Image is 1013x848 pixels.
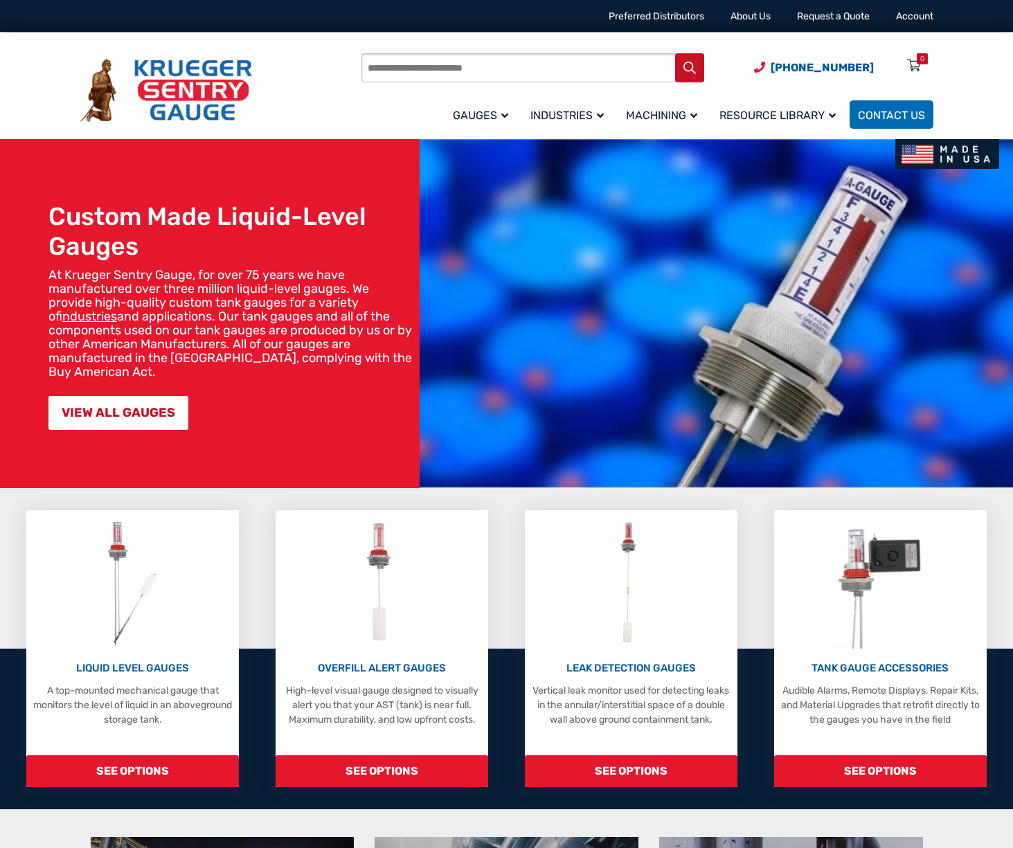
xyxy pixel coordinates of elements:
[48,268,413,379] p: At Krueger Sentry Gauge, for over 75 years we have manufactured over three million liquid-level g...
[48,396,188,430] a: VIEW ALL GAUGES
[609,10,704,22] a: Preferred Distributors
[522,98,618,131] a: Industries
[850,100,933,129] a: Contact Us
[774,510,987,787] a: Tank Gauge Accessories TANK GAUGE ACCESSORIES Audible Alarms, Remote Displays, Repair Kits, and M...
[754,59,874,76] a: Phone Number (920) 434-8860
[711,98,850,131] a: Resource Library
[532,683,730,727] p: Vertical leak monitor used for detecting leaks in the annular/interstitial space of a double wall...
[781,683,980,727] p: Audible Alarms, Remote Displays, Repair Kits, and Material Upgrades that retrofit directly to the...
[774,755,987,787] span: SEE OPTIONS
[96,517,170,649] img: Liquid Level Gauges
[80,59,252,123] img: Krueger Sentry Gauge
[525,510,737,787] a: Leak Detection Gauges LEAK DETECTION GAUGES Vertical leak monitor used for detecting leaks in the...
[626,109,697,122] span: Machining
[276,755,488,787] span: SEE OPTIONS
[33,660,232,676] p: LIQUID LEVEL GAUGES
[62,309,117,324] a: industries
[48,201,413,261] h1: Custom Made Liquid-Level Gauges
[276,510,488,787] a: Overfill Alert Gauges OVERFILL ALERT GAUGES High-level visual gauge designed to visually alert yo...
[26,510,239,787] a: Liquid Level Gauges LIQUID LEVEL GAUGES A top-mounted mechanical gauge that monitors the level of...
[920,53,924,64] div: 0
[530,109,604,122] span: Industries
[33,683,232,727] p: A top-mounted mechanical gauge that monitors the level of liquid in an aboveground storage tank.
[604,517,658,649] img: Leak Detection Gauges
[525,755,737,787] span: SEE OPTIONS
[797,10,870,22] a: Request a Quote
[532,660,730,676] p: LEAK DETECTION GAUGES
[283,660,481,676] p: OVERFILL ALERT GAUGES
[781,660,980,676] p: TANK GAUGE ACCESSORIES
[858,109,925,122] span: Contact Us
[351,517,413,649] img: Overfill Alert Gauges
[26,755,239,787] span: SEE OPTIONS
[445,98,522,131] a: Gauges
[283,683,481,727] p: High-level visual gauge designed to visually alert you that your AST (tank) is near full. Maximum...
[719,109,836,122] span: Resource Library
[896,10,933,22] a: Account
[618,98,711,131] a: Machining
[825,517,936,649] img: Tank Gauge Accessories
[420,139,1013,488] img: bg_hero_bannerksentry
[771,61,874,74] span: [PHONE_NUMBER]
[453,109,508,122] span: Gauges
[895,139,999,169] img: Made In USA
[730,10,771,22] a: About Us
